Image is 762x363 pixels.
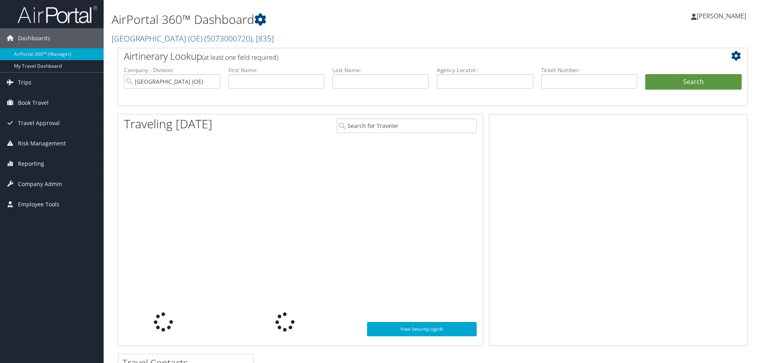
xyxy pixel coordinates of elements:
span: Employee Tools [18,194,59,214]
span: Risk Management [18,133,66,153]
span: Reporting [18,154,44,174]
label: Last Name: [332,66,429,74]
span: Dashboards [18,28,50,48]
span: ( 5073000720 ) [204,33,252,44]
input: Search for Traveler [337,118,477,133]
h1: AirPortal 360™ Dashboard [112,11,540,28]
button: Search [645,74,742,90]
label: Company - Division: [124,66,220,74]
span: , [ 835 ] [252,33,274,44]
a: [PERSON_NAME] [691,4,754,28]
a: [GEOGRAPHIC_DATA] (OE) [112,33,274,44]
img: airportal-logo.png [18,5,97,24]
span: Travel Approval [18,113,60,133]
label: First Name: [228,66,325,74]
span: (at least one field required) [202,53,278,62]
label: Agency Locator: [437,66,533,74]
h2: Airtinerary Lookup [124,49,689,63]
span: Company Admin [18,174,62,194]
h1: Traveling [DATE] [124,116,212,132]
label: Ticket Number: [541,66,638,74]
span: [PERSON_NAME] [697,12,746,20]
span: Book Travel [18,93,49,113]
span: Trips [18,73,31,92]
a: View SecurityLogic® [367,322,477,336]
